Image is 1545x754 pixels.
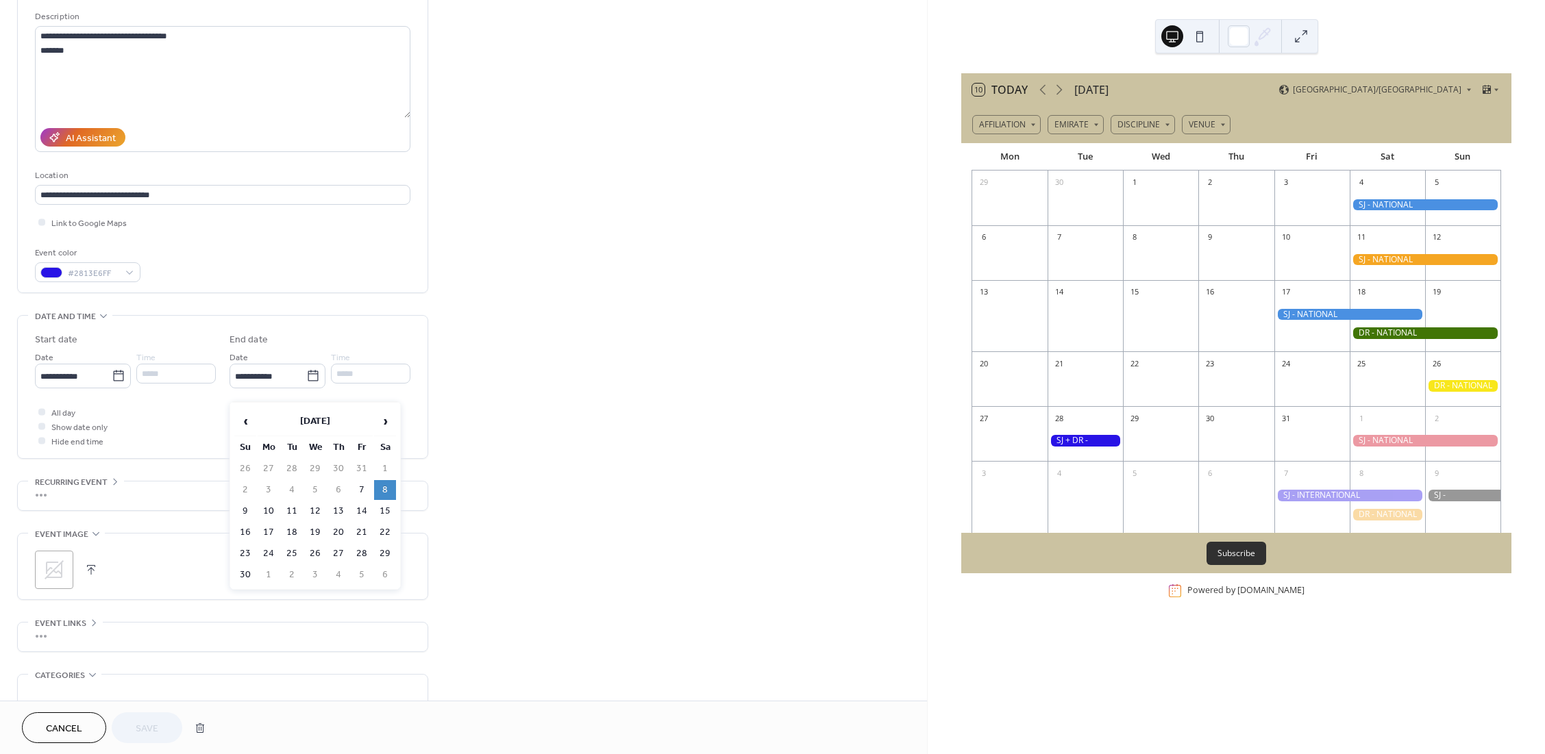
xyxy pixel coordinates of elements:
[1052,285,1067,300] div: 14
[281,523,303,542] td: 18
[234,565,256,585] td: 30
[1207,542,1266,565] button: Subscribe
[258,438,280,457] th: Mo
[234,501,256,521] td: 9
[1429,230,1444,245] div: 12
[304,438,326,457] th: We
[1052,230,1067,245] div: 7
[327,480,349,500] td: 6
[1202,356,1218,371] div: 23
[304,523,326,542] td: 19
[40,128,125,147] button: AI Assistant
[327,523,349,542] td: 20
[1354,411,1369,426] div: 1
[374,544,396,564] td: 29
[1274,490,1425,501] div: SJ - INTERNATIONAL
[18,481,428,510] div: •••
[68,266,119,281] span: #2813E6FF
[258,480,280,500] td: 3
[258,544,280,564] td: 24
[1429,466,1444,481] div: 9
[1127,411,1142,426] div: 29
[1237,585,1305,596] a: [DOMAIN_NAME]
[51,420,108,435] span: Show date only
[1127,230,1142,245] div: 8
[66,131,116,146] div: AI Assistant
[1202,175,1218,190] div: 2
[1350,143,1425,171] div: Sat
[230,351,248,365] span: Date
[374,459,396,479] td: 1
[374,523,396,542] td: 22
[1278,356,1294,371] div: 24
[1350,509,1425,520] div: DR - NATIONAL
[1354,175,1369,190] div: 4
[1278,466,1294,481] div: 7
[1202,285,1218,300] div: 16
[327,438,349,457] th: Th
[351,459,373,479] td: 31
[1048,143,1123,171] div: Tue
[258,407,373,436] th: [DATE]
[1127,285,1142,300] div: 15
[351,438,373,457] th: Fr
[374,480,396,500] td: 8
[258,565,280,585] td: 1
[374,565,396,585] td: 6
[972,143,1048,171] div: Mon
[1278,411,1294,426] div: 31
[51,216,127,231] span: Link to Google Maps
[976,356,991,371] div: 20
[1202,466,1218,481] div: 6
[351,544,373,564] td: 28
[1429,285,1444,300] div: 19
[304,480,326,500] td: 5
[281,480,303,500] td: 4
[18,623,428,651] div: •••
[1354,356,1369,371] div: 25
[976,411,991,426] div: 27
[351,480,373,500] td: 7
[35,333,77,347] div: Start date
[35,246,138,260] div: Event color
[327,565,349,585] td: 4
[304,501,326,521] td: 12
[1074,81,1109,98] div: [DATE]
[281,501,303,521] td: 11
[35,551,73,589] div: ;
[35,168,408,183] div: Location
[258,523,280,542] td: 17
[1127,356,1142,371] div: 22
[304,459,326,479] td: 29
[976,466,991,481] div: 3
[976,285,991,300] div: 13
[22,712,106,743] button: Cancel
[1278,175,1294,190] div: 3
[258,459,280,479] td: 27
[230,333,268,347] div: End date
[136,351,156,365] span: Time
[1202,411,1218,426] div: 30
[374,501,396,521] td: 15
[351,565,373,585] td: 5
[331,351,350,365] span: Time
[234,523,256,542] td: 16
[1274,143,1350,171] div: Fri
[1425,490,1500,501] div: SJ - INTERNATIONAL
[327,544,349,564] td: 27
[967,80,1033,99] button: 10Today
[1350,254,1500,266] div: SJ - NATIONAL
[1052,466,1067,481] div: 4
[1202,230,1218,245] div: 9
[281,459,303,479] td: 28
[1350,327,1500,339] div: DR - NATIONAL
[35,351,53,365] span: Date
[1274,309,1425,321] div: SJ - NATIONAL
[351,523,373,542] td: 21
[1429,175,1444,190] div: 5
[35,527,88,542] span: Event image
[1127,175,1142,190] div: 1
[46,722,82,736] span: Cancel
[1425,143,1500,171] div: Sun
